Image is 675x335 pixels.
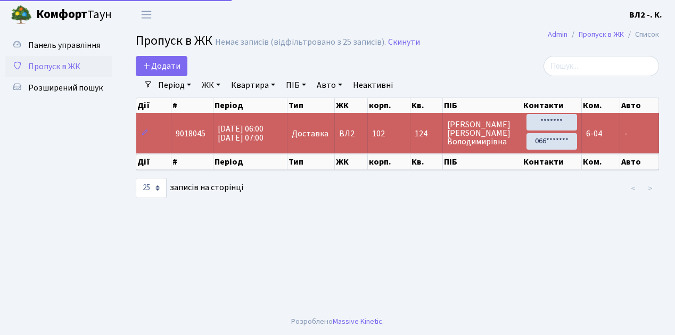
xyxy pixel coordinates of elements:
[335,154,368,170] th: ЖК
[388,37,420,47] a: Скинути
[136,178,167,198] select: записів на сторінці
[333,316,382,327] a: Massive Kinetic
[349,76,397,94] a: Неактивні
[447,120,517,146] span: [PERSON_NAME] [PERSON_NAME] Володимирівна
[292,129,328,138] span: Доставка
[586,128,602,140] span: 6-04
[154,76,195,94] a: Період
[620,98,659,113] th: Авто
[415,129,438,138] span: 124
[372,128,385,140] span: 102
[522,98,582,113] th: Контакти
[443,98,522,113] th: ПІБ
[410,154,443,170] th: Кв.
[213,98,287,113] th: Період
[136,31,212,50] span: Пропуск в ЖК
[5,35,112,56] a: Панель управління
[136,178,243,198] label: записів на сторінці
[287,154,335,170] th: Тип
[28,39,100,51] span: Панель управління
[582,98,621,113] th: Ком.
[176,128,205,140] span: 9018045
[582,154,621,170] th: Ком.
[291,316,384,328] div: Розроблено .
[36,6,112,24] span: Таун
[335,98,368,113] th: ЖК
[287,98,335,113] th: Тип
[532,23,675,46] nav: breadcrumb
[36,6,87,23] b: Комфорт
[143,60,180,72] span: Додати
[28,82,103,94] span: Розширений пошук
[579,29,624,40] a: Пропуск в ЖК
[620,154,659,170] th: Авто
[227,76,279,94] a: Квартира
[213,154,287,170] th: Період
[522,154,582,170] th: Контакти
[215,37,386,47] div: Немає записів (відфільтровано з 25 записів).
[136,154,171,170] th: Дії
[218,123,264,144] span: [DATE] 06:00 [DATE] 07:00
[11,4,32,26] img: logo.png
[28,61,80,72] span: Пропуск в ЖК
[197,76,225,94] a: ЖК
[171,154,213,170] th: #
[171,98,213,113] th: #
[544,56,659,76] input: Пошук...
[368,154,410,170] th: корп.
[312,76,347,94] a: Авто
[629,9,662,21] a: ВЛ2 -. К.
[624,29,659,40] li: Список
[410,98,443,113] th: Кв.
[624,128,628,140] span: -
[548,29,567,40] a: Admin
[136,98,171,113] th: Дії
[443,154,522,170] th: ПІБ
[133,6,160,23] button: Переключити навігацію
[339,129,363,138] span: ВЛ2
[368,98,410,113] th: корп.
[5,77,112,99] a: Розширений пошук
[5,56,112,77] a: Пропуск в ЖК
[136,56,187,76] a: Додати
[282,76,310,94] a: ПІБ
